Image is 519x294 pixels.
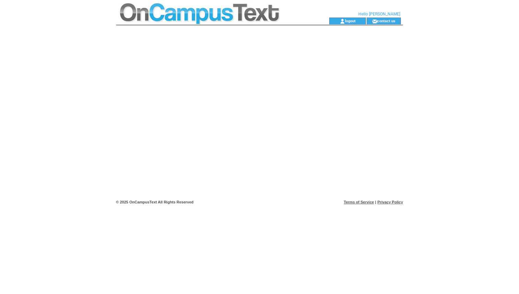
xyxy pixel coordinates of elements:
span: © 2025 OnCampusText All Rights Reserved [116,200,194,204]
a: Privacy Policy [377,200,403,204]
a: contact us [377,19,395,23]
a: Terms of Service [344,200,374,204]
img: account_icon.gif [340,19,345,24]
img: contact_us_icon.gif [372,19,377,24]
span: Hello [PERSON_NAME] [358,12,400,16]
span: | [375,200,376,204]
a: logout [345,19,356,23]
